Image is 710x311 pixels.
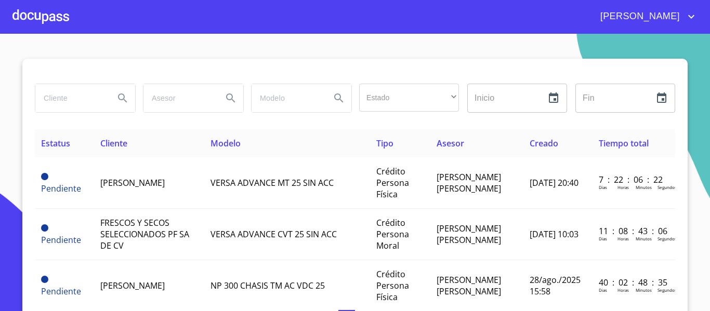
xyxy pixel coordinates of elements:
div: ​ [359,84,459,112]
input: search [35,84,106,112]
span: Pendiente [41,183,81,194]
p: Horas [617,236,629,241]
span: NP 300 CHASIS TM AC VDC 25 [211,280,325,291]
span: Tiempo total [599,138,649,149]
span: VERSA ADVANCE MT 25 SIN ACC [211,177,334,188]
span: [PERSON_NAME] [100,177,165,188]
button: Search [110,86,135,111]
p: 7 : 22 : 06 : 22 [599,174,669,185]
span: [PERSON_NAME] [593,8,685,25]
span: FRESCOS Y SECOS SELECCIONADOS PF SA DE CV [100,217,189,251]
p: Segundos [658,287,677,293]
p: Horas [617,287,629,293]
span: [DATE] 10:03 [530,228,578,240]
span: [PERSON_NAME] [100,280,165,291]
span: Pendiente [41,224,48,232]
span: [PERSON_NAME] [PERSON_NAME] [437,223,501,246]
p: Dias [599,184,607,190]
span: 28/ago./2025 15:58 [530,274,581,297]
p: Horas [617,184,629,190]
p: 40 : 02 : 48 : 35 [599,277,669,288]
p: Dias [599,236,607,241]
span: Pendiente [41,173,48,180]
p: Minutos [636,236,652,241]
span: [PERSON_NAME] [PERSON_NAME] [437,274,501,297]
p: Minutos [636,287,652,293]
button: Search [326,86,351,111]
p: 11 : 08 : 43 : 06 [599,225,669,237]
span: Modelo [211,138,241,149]
span: Pendiente [41,276,48,283]
span: Asesor [437,138,464,149]
span: [DATE] 20:40 [530,177,578,188]
span: VERSA ADVANCE CVT 25 SIN ACC [211,228,337,240]
input: search [252,84,322,112]
span: Crédito Persona Física [376,166,409,200]
button: Search [218,86,243,111]
p: Minutos [636,184,652,190]
span: Estatus [41,138,70,149]
span: Crédito Persona Física [376,268,409,303]
span: Pendiente [41,286,81,297]
span: Crédito Persona Moral [376,217,409,251]
input: search [143,84,214,112]
span: Cliente [100,138,127,149]
button: account of current user [593,8,698,25]
span: Tipo [376,138,393,149]
p: Segundos [658,184,677,190]
span: Creado [530,138,558,149]
span: [PERSON_NAME] [PERSON_NAME] [437,171,501,194]
p: Dias [599,287,607,293]
p: Segundos [658,236,677,241]
span: Pendiente [41,234,81,246]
